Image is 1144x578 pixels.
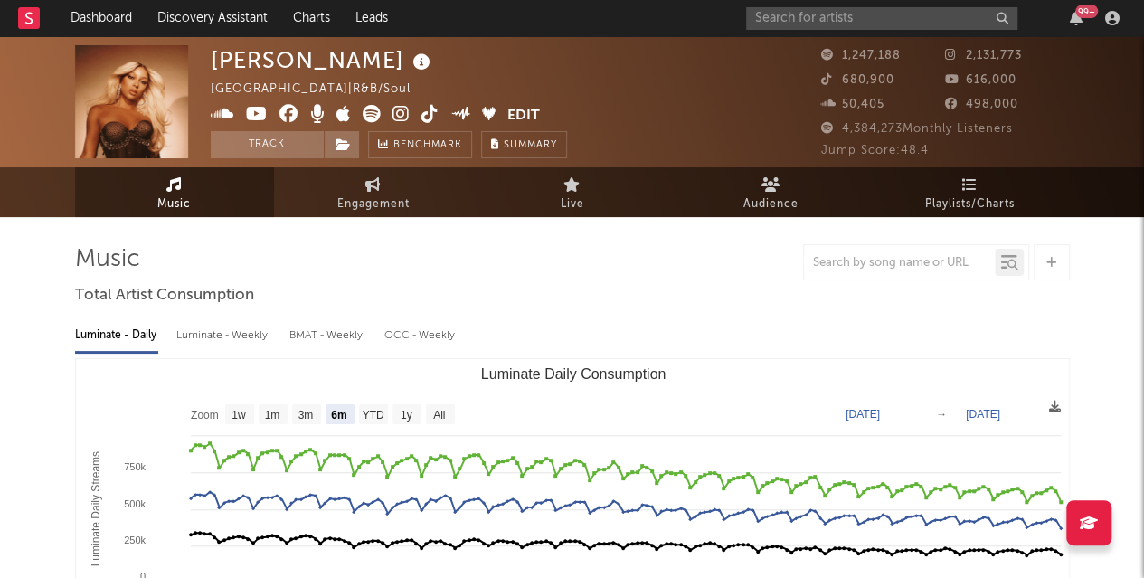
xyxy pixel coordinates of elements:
span: Live [561,194,584,215]
span: Total Artist Consumption [75,285,254,307]
input: Search for artists [746,7,1017,30]
a: Engagement [274,167,473,217]
input: Search by song name or URL [804,256,995,270]
text: 1m [264,409,279,422]
text: YTD [362,409,383,422]
text: 3m [298,409,313,422]
div: OCC - Weekly [384,320,457,351]
a: Music [75,167,274,217]
text: Luminate Daily Streams [90,451,102,566]
button: Edit [507,105,540,128]
span: Audience [743,194,799,215]
text: Zoom [191,409,219,422]
span: 2,131,773 [945,50,1022,62]
span: Playlists/Charts [925,194,1015,215]
span: Jump Score: 48.4 [821,145,929,156]
span: 1,247,188 [821,50,901,62]
a: Audience [672,167,871,217]
text: [DATE] [846,408,880,421]
div: BMAT - Weekly [289,320,366,351]
span: 498,000 [945,99,1018,110]
text: [DATE] [966,408,1000,421]
text: 1y [400,409,411,422]
text: 250k [124,535,146,545]
div: [PERSON_NAME] [211,45,435,75]
a: Benchmark [368,131,472,158]
text: 750k [124,461,146,472]
span: Engagement [337,194,410,215]
text: 500k [124,498,146,509]
span: 680,900 [821,74,894,86]
text: Luminate Daily Consumption [480,366,666,382]
text: All [433,409,445,422]
span: 50,405 [821,99,884,110]
button: Track [211,131,324,158]
div: [GEOGRAPHIC_DATA] | R&B/Soul [211,79,431,100]
span: Music [157,194,191,215]
button: Summary [481,131,567,158]
text: 1w [232,409,246,422]
text: 6m [331,409,346,422]
span: Summary [504,140,557,150]
button: 99+ [1070,11,1083,25]
div: 99 + [1075,5,1098,18]
span: 4,384,273 Monthly Listeners [821,123,1013,135]
text: → [936,408,947,421]
div: Luminate - Weekly [176,320,271,351]
div: Luminate - Daily [75,320,158,351]
span: 616,000 [945,74,1016,86]
a: Live [473,167,672,217]
a: Playlists/Charts [871,167,1070,217]
span: Benchmark [393,135,462,156]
